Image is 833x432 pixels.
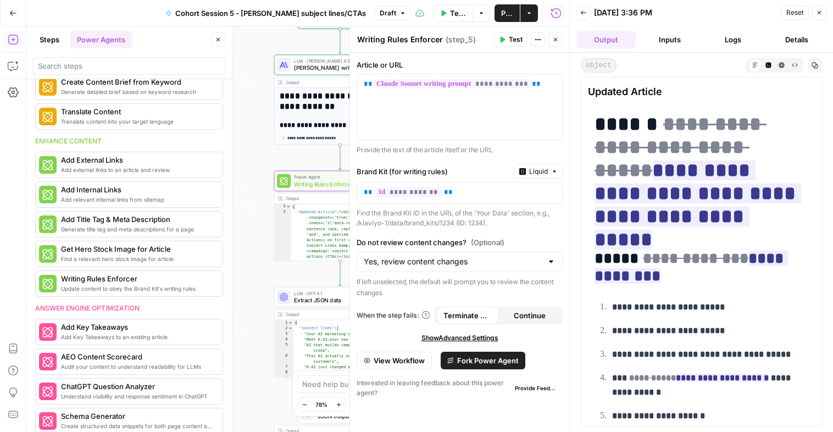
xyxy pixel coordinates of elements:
[61,87,214,96] span: Generate detailed brief based on keyword research
[374,355,425,366] span: View Workflow
[61,333,214,341] span: Add Key Takeaways to an existing article
[588,84,815,99] span: Updated Article
[318,412,359,420] span: JSON outputs
[61,214,214,225] span: Add Title Tag & Meta Description
[61,284,214,293] span: Update content to obey the Brand Kit's writing rules
[274,331,293,337] div: 3
[274,204,291,209] div: 1
[61,195,214,204] span: Add relevant internal links from sitemap
[515,384,558,392] span: Provide Feedback
[494,32,527,47] button: Test
[61,106,214,117] span: Translate Content
[510,381,563,395] button: Provide Feedback
[529,167,548,176] span: Liquid
[294,64,384,73] span: [PERSON_NAME] writing prompt
[514,310,546,321] span: Continue
[495,4,520,22] button: Publish
[288,375,293,381] span: Toggle code folding, rows 9 through 13
[61,165,214,174] span: Add external links to an article and review
[274,353,293,364] div: 6
[274,364,293,370] div: 7
[274,342,293,353] div: 5
[501,8,513,19] span: Publish
[294,180,383,189] span: Writing Rules Enforcer
[357,145,563,156] p: Provide the text of the article itself or the URL
[288,320,293,325] span: Toggle code folding, rows 1 through 14
[339,145,342,170] g: Edge from step_1 to step_5
[61,225,214,234] span: Generate title tag and meta descriptions for a page
[786,8,804,18] span: Reset
[175,8,366,19] span: Cohort Session 5 - [PERSON_NAME] subject lines/CTAs
[357,378,563,398] div: Interested in leaving feedback about this power agent?
[274,320,293,325] div: 1
[274,325,293,331] div: 2
[274,287,407,378] div: LLM · GPT-4.1Extract JSON dataStep 4Output{ "subject lines":[ "Your AI marketing agent is here", ...
[357,59,563,70] label: Article or URL
[357,34,443,45] textarea: Writing Rules Enforcer
[159,4,373,22] button: Cohort Session 5 - [PERSON_NAME] subject lines/CTAs
[294,174,383,180] span: Power Agent
[61,184,214,195] span: Add Internal Links
[357,166,510,177] label: Brand Kit (for writing rules)
[294,296,382,304] span: Extract JSON data
[357,208,563,228] div: Find the Brand Kit ID in the URL of the 'Your Data' section, e.g., /klaviyo-1/data/brand_kits/123...
[38,60,220,71] input: Search steps
[274,171,407,262] div: Power AgentWriting Rules EnforcerStep 5Output{ "Updated Article":"<h1>Launch <span data -changese...
[421,333,498,343] span: Show Advanced Settings
[576,31,636,48] button: Output
[450,8,466,19] span: Test Data
[61,362,214,371] span: Audit your content to understand readability for LLMs
[581,58,617,73] span: object
[433,4,473,22] button: Test Data
[33,31,66,48] button: Steps
[357,352,432,369] button: View Workflow
[357,276,563,298] p: If left unselected, the default will prompt you to review the content changes
[315,400,327,409] span: 78%
[781,5,809,20] button: Reset
[767,31,826,48] button: Details
[61,381,214,392] span: ChatGPT Question Analyzer
[61,392,214,401] span: Understand visibility and response sentiment in ChatGPT
[61,411,214,422] span: Schema Generator
[443,310,492,321] span: Terminate Workflow
[274,370,293,375] div: 8
[339,261,342,286] g: Edge from step_5 to step_4
[704,31,763,48] button: Logs
[61,322,214,333] span: Add Key Takeaways
[380,8,396,18] span: Draft
[446,34,476,45] span: ( step_5 )
[357,311,430,320] a: When the step fails:
[375,6,411,20] button: Draft
[499,307,561,324] button: Continue
[35,303,223,313] div: Answer engine optimization
[274,337,293,342] div: 4
[61,117,214,126] span: Translate content into your target language
[35,136,223,146] div: Enhance content
[61,243,214,254] span: Get Hero Stock Image for Article
[61,254,214,263] span: Find a relevant hero stock image for article
[286,195,383,202] div: Output
[61,422,214,430] span: Create structured data snippets for both page content and images
[61,273,214,284] span: Writing Rules Enforcer
[274,375,293,381] div: 9
[286,79,383,86] div: Output
[509,35,523,45] span: Test
[364,256,542,267] input: Yes, review content changes
[61,76,214,87] span: Create Content Brief from Keyword
[514,164,563,179] button: Liquid
[640,31,699,48] button: Inputs
[70,31,132,48] button: Power Agents
[286,311,383,318] div: Output
[441,352,525,369] button: Fork Power Agent
[288,325,293,331] span: Toggle code folding, rows 2 through 8
[286,204,291,209] span: Toggle code folding, rows 1 through 3
[61,154,214,165] span: Add External Links
[357,237,563,248] label: Do not review content changes?
[339,29,342,54] g: Edge from start to step_1
[294,290,382,296] span: LLM · GPT-4.1
[457,355,519,366] span: Fork Power Agent
[61,351,214,362] span: AEO Content Scorecard
[471,237,504,248] span: (Optional)
[294,58,384,64] span: LLM · [PERSON_NAME] 4.5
